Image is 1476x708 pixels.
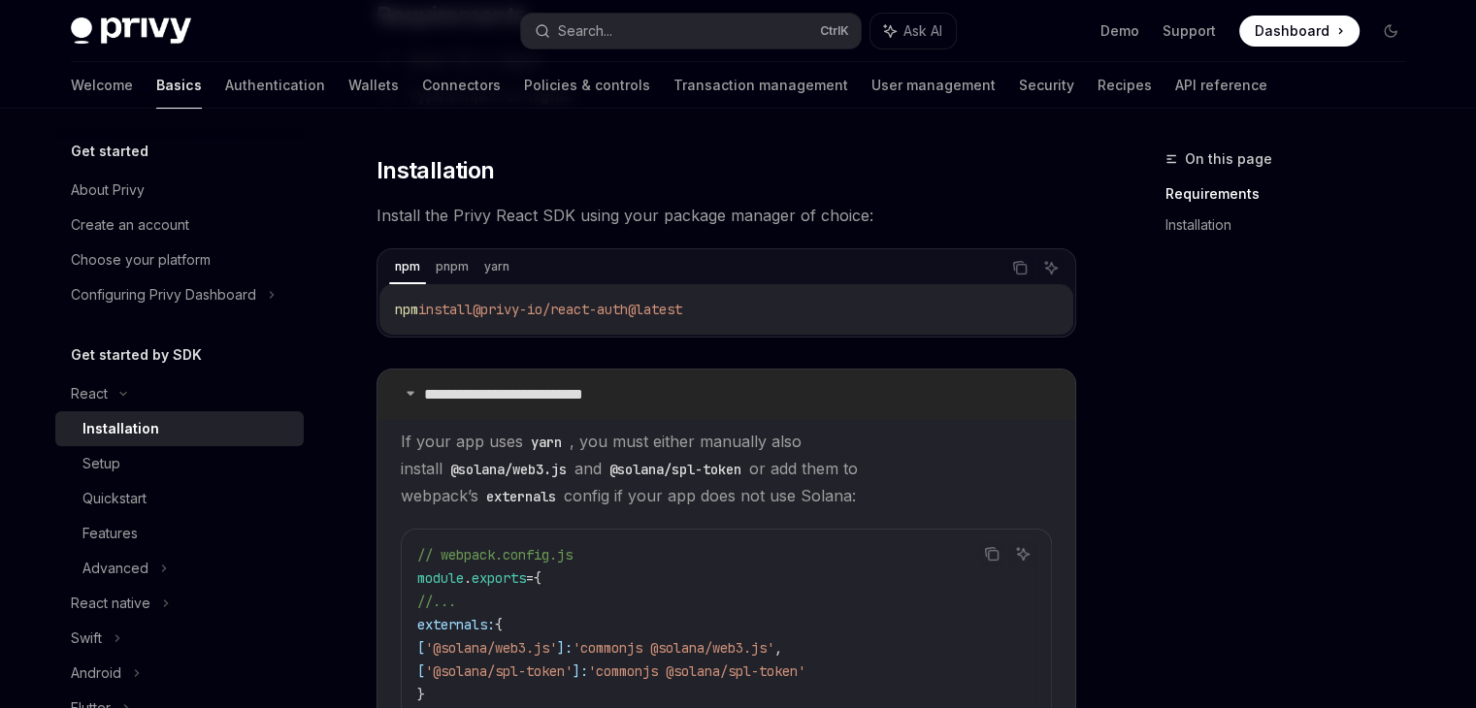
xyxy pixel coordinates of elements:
div: Search... [558,19,612,43]
a: User management [871,62,996,109]
a: Security [1019,62,1074,109]
a: About Privy [55,173,304,208]
span: = [526,569,534,587]
span: module [417,569,464,587]
code: yarn [523,432,570,453]
span: ]: [573,662,588,680]
span: //... [417,593,456,610]
h5: Get started [71,140,148,163]
div: Swift [71,627,102,650]
code: @solana/web3.js [443,459,574,480]
a: Demo [1100,21,1139,41]
span: Installation [377,155,495,186]
span: } [417,686,425,703]
div: npm [389,255,426,278]
a: Requirements [1165,178,1422,209]
span: Dashboard [1255,21,1329,41]
div: Android [71,661,121,685]
span: 'commonjs @solana/web3.js' [573,639,774,657]
a: Setup [55,446,304,481]
a: Create an account [55,208,304,242]
span: { [495,616,503,633]
span: exports [472,569,526,587]
div: Create an account [71,213,189,237]
span: Ctrl K [820,23,849,39]
span: externals: [417,616,495,633]
div: Advanced [82,557,148,580]
a: Dashboard [1239,16,1360,47]
span: ]: [557,639,573,657]
span: npm [395,301,418,318]
a: Installation [55,411,304,446]
span: install [418,301,473,318]
span: . [464,569,472,587]
a: Wallets [348,62,399,109]
span: // webpack.config.js [417,546,573,563]
a: Authentication [225,62,325,109]
div: Quickstart [82,487,147,510]
span: If your app uses , you must either manually also install and or add them to webpack’s config if y... [401,428,1052,509]
a: Connectors [422,62,501,109]
a: Quickstart [55,481,304,516]
button: Copy the contents from the code block [979,541,1004,566]
span: { [534,569,541,587]
span: [ [417,639,425,657]
div: yarn [478,255,515,278]
button: Copy the contents from the code block [1007,255,1033,280]
h5: Get started by SDK [71,343,202,367]
a: Welcome [71,62,133,109]
a: Installation [1165,209,1422,241]
a: Recipes [1098,62,1152,109]
a: Support [1163,21,1216,41]
button: Ask AI [870,14,956,48]
div: About Privy [71,178,145,202]
span: 'commonjs @solana/spl-token' [588,662,805,680]
a: Transaction management [673,62,848,109]
div: Setup [82,452,120,475]
button: Search...CtrlK [521,14,861,48]
a: API reference [1175,62,1267,109]
div: Installation [82,417,159,440]
code: externals [478,486,564,507]
span: On this page [1185,147,1272,171]
span: , [774,639,782,657]
div: React [71,382,108,405]
div: React native [71,592,150,615]
div: Choose your platform [71,248,211,272]
div: Features [82,522,138,545]
button: Ask AI [1038,255,1064,280]
button: Toggle dark mode [1375,16,1406,47]
span: '@solana/spl-token' [425,662,573,680]
a: Basics [156,62,202,109]
a: Choose your platform [55,242,304,277]
button: Ask AI [1010,541,1035,566]
span: Install the Privy React SDK using your package manager of choice: [377,202,1076,229]
a: Features [55,516,304,551]
code: @solana/spl-token [602,459,749,480]
div: pnpm [430,255,475,278]
div: Configuring Privy Dashboard [71,283,256,306]
span: [ [417,662,425,680]
a: Policies & controls [524,62,650,109]
span: Ask AI [903,21,942,41]
span: @privy-io/react-auth@latest [473,301,682,318]
img: dark logo [71,17,191,45]
span: '@solana/web3.js' [425,639,557,657]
